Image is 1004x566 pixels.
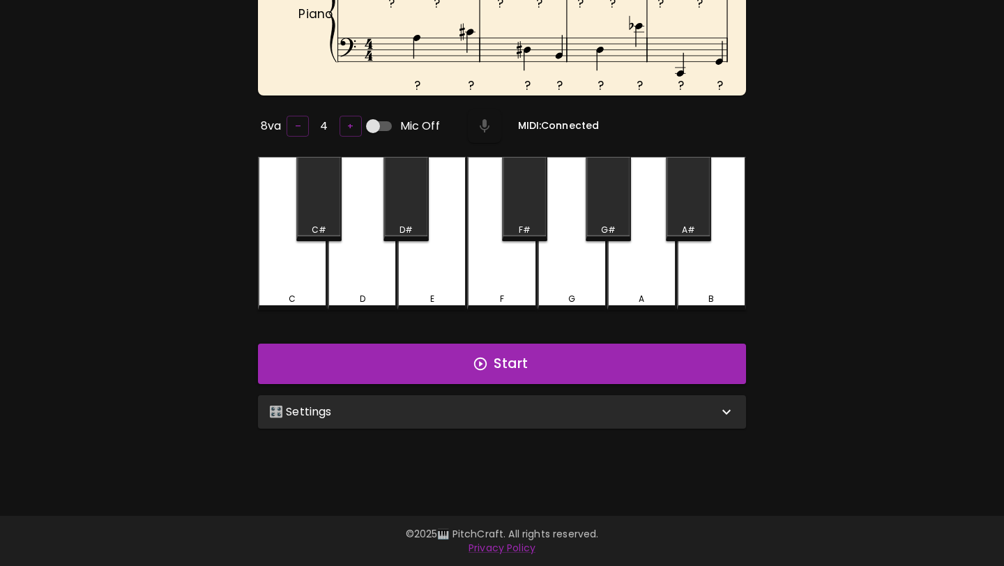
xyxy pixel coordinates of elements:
div: F [500,293,504,305]
text: ? [717,77,724,94]
text: ? [637,77,643,94]
div: C [289,293,296,305]
text: ? [678,77,685,94]
div: D# [400,224,413,236]
a: Privacy Policy [469,541,535,555]
p: © 2025 🎹 PitchCraft. All rights reserved. [100,527,904,541]
div: B [708,293,714,305]
text: ? [556,77,563,94]
div: G [568,293,575,305]
div: F# [519,224,531,236]
button: – [287,116,309,137]
text: ? [414,77,420,94]
h6: 8va [261,116,281,136]
text: Piano [299,6,333,22]
text: ? [598,77,604,94]
div: 🎛️ Settings [258,395,746,429]
button: Start [258,344,746,384]
text: ? [524,77,531,94]
p: 🎛️ Settings [269,404,332,420]
span: Mic Off [400,118,440,135]
h6: 4 [320,116,328,136]
div: A# [682,224,695,236]
button: + [340,116,362,137]
div: C# [312,224,326,236]
text: ? [468,77,474,94]
h6: MIDI: Connected [518,118,599,134]
div: A [639,293,644,305]
div: E [430,293,434,305]
div: G# [601,224,616,236]
div: D [360,293,365,305]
